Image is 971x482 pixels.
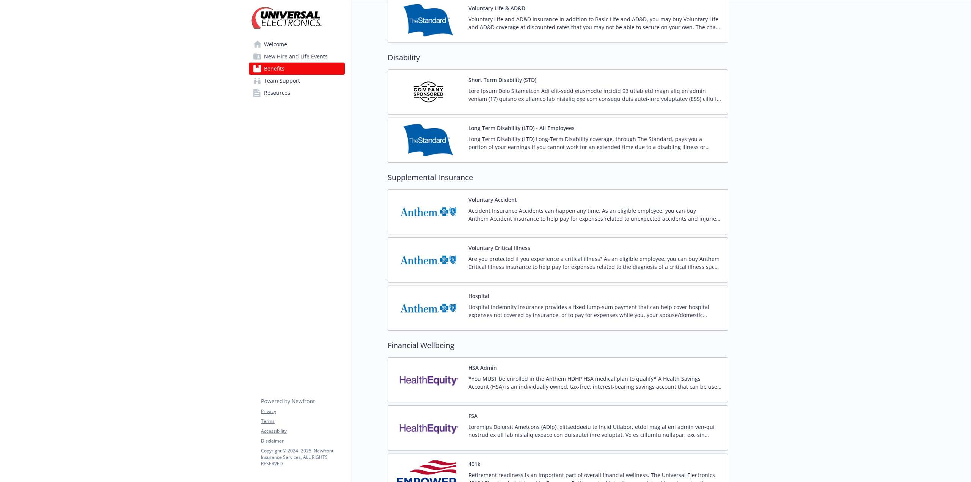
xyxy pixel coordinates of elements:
[468,4,525,12] button: Voluntary Life & AD&D
[468,135,722,151] p: Long Term Disability (LTD) Long-Term Disability coverage, through The Standard, pays you a portio...
[468,255,722,271] p: Are you protected if you experience a critical illness? As an eligible employee, you can buy Anth...
[261,428,344,435] a: Accessibility
[394,124,462,156] img: Standard Insurance Company carrier logo
[249,63,345,75] a: Benefits
[468,244,530,252] button: Voluntary Critical Illness
[264,50,328,63] span: New Hire and Life Events
[394,292,462,324] img: Anthem Blue Cross carrier logo
[468,364,497,372] button: HSA Admin
[394,4,462,36] img: Standard Insurance Company carrier logo
[468,423,722,439] p: Loremips Dolorsit Ametcons (ADIp), elitseddoeiu te Incid Utlabor, etdol mag al eni admin ven-qui ...
[261,447,344,467] p: Copyright © 2024 - 2025 , Newfront Insurance Services, ALL RIGHTS RESERVED
[468,207,722,223] p: Accident Insurance Accidents can happen any time. As an eligible employee, you can buy Anthem Acc...
[261,438,344,444] a: Disclaimer
[249,87,345,99] a: Resources
[394,76,462,108] img: Company Sponsored carrier logo
[468,460,481,468] button: 401k
[394,364,462,396] img: Health Equity carrier logo
[394,196,462,228] img: Anthem Blue Cross carrier logo
[468,87,722,103] p: Lore Ipsum Dolo Sitametcon Adi elit-sedd eiusmodte incidid 93 utlab etd magn aliq en admin veniam...
[468,292,489,300] button: Hospital
[468,124,575,132] button: Long Term Disability (LTD) - All Employees
[468,303,722,319] p: Hospital Indemnity Insurance provides a fixed lump-sum payment that can help cover hospital expen...
[388,340,728,351] h2: Financial Wellbeing
[388,52,728,63] h2: Disability
[249,75,345,87] a: Team Support
[468,196,517,204] button: Voluntary Accident
[468,15,722,31] p: Voluntary Life and AD&D Insurance In addition to Basic Life and AD&D, you may buy Voluntary Life ...
[249,50,345,63] a: New Hire and Life Events
[249,38,345,50] a: Welcome
[264,75,300,87] span: Team Support
[264,38,287,50] span: Welcome
[468,76,536,84] button: Short Term Disability (STD)
[264,63,284,75] span: Benefits
[468,412,478,420] button: FSA
[394,412,462,444] img: Health Equity carrier logo
[264,87,290,99] span: Resources
[468,375,722,391] p: *You MUST be enrolled in the Anthem HDHP HSA medical plan to qualify* A Health Savings Account (H...
[261,408,344,415] a: Privacy
[261,418,344,425] a: Terms
[388,172,728,183] h2: Supplemental Insurance
[394,244,462,276] img: Anthem Blue Cross carrier logo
